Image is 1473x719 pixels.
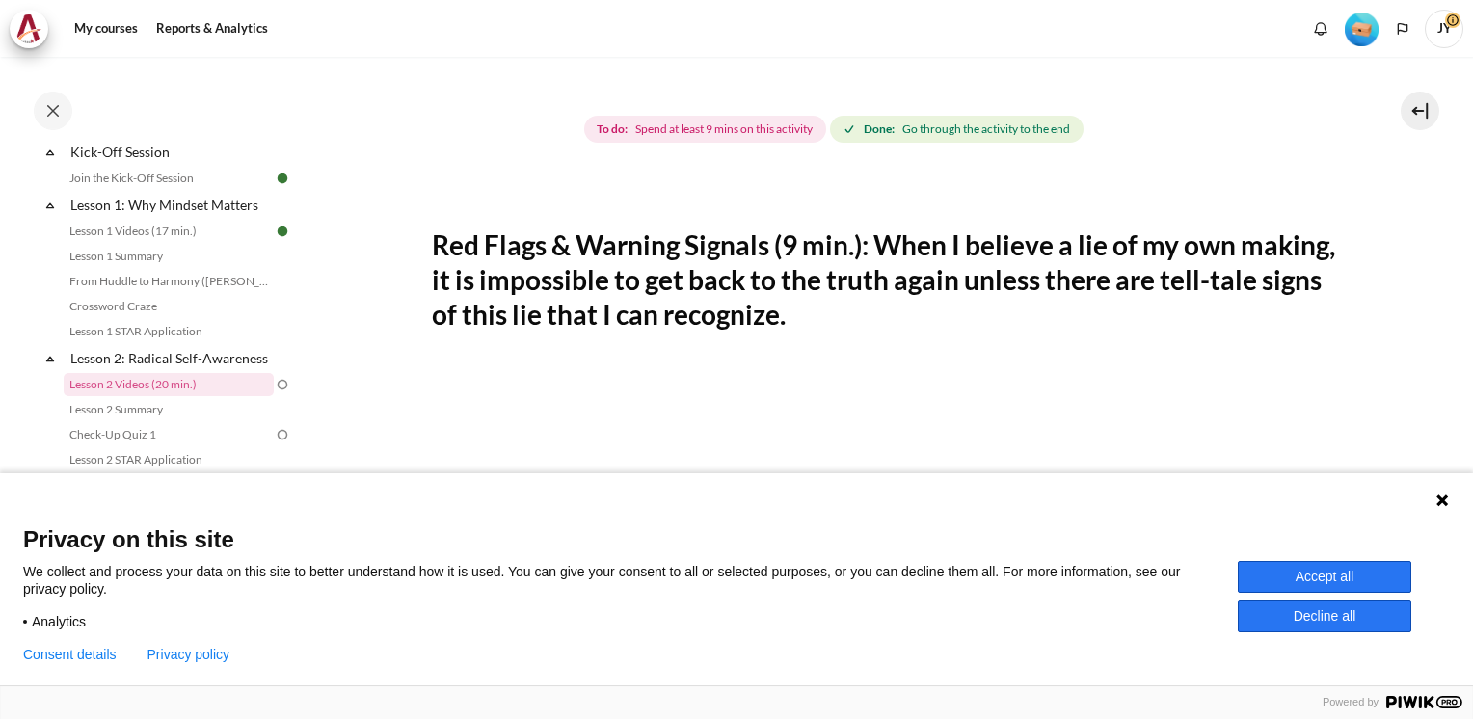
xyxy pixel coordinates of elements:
[635,120,813,138] span: Spend at least 9 mins on this activity
[1388,14,1417,43] button: Languages
[1425,10,1463,48] span: JY
[597,120,628,138] strong: To do:
[147,647,230,662] a: Privacy policy
[67,139,274,165] a: Kick-Off Session
[64,245,274,268] a: Lesson 1 Summary
[23,647,117,662] button: Consent details
[1425,10,1463,48] a: User menu
[864,120,895,138] strong: Done:
[67,10,145,48] a: My courses
[149,10,275,48] a: Reports & Analytics
[1238,600,1411,632] button: Decline all
[274,426,291,443] img: To do
[1345,11,1379,46] div: Level #1
[64,448,274,471] a: Lesson 2 STAR Application
[1306,14,1335,43] div: Show notification window with no new notifications
[902,120,1070,138] span: Go through the activity to the end
[64,373,274,396] a: Lesson 2 Videos (20 min.)
[64,398,274,421] a: Lesson 2 Summary
[15,14,42,43] img: Architeck
[1345,13,1379,46] img: Level #1
[67,345,274,371] a: Lesson 2: Radical Self-Awareness
[64,320,274,343] a: Lesson 1 STAR Application
[432,6,576,150] img: erw
[274,223,291,240] img: Done
[274,170,291,187] img: Done
[64,220,274,243] a: Lesson 1 Videos (17 min.)
[40,143,60,162] span: Collapse
[64,270,274,293] a: From Huddle to Harmony ([PERSON_NAME]'s Story)
[10,10,58,48] a: Architeck Architeck
[23,525,1450,553] span: Privacy on this site
[40,349,60,368] span: Collapse
[64,295,274,318] a: Crossword Craze
[64,423,274,446] a: Check-Up Quiz 1
[32,613,86,630] span: Analytics
[67,192,274,218] a: Lesson 1: Why Mindset Matters
[584,112,1087,146] div: Completion requirements for Lesson 2 Videos (20 min.)
[23,563,1238,598] p: We collect and process your data on this site to better understand how it is used. You can give y...
[1315,696,1386,708] span: Powered by
[40,196,60,215] span: Collapse
[1238,561,1411,593] button: Accept all
[274,376,291,393] img: To do
[1337,11,1386,46] a: Level #1
[432,227,1336,333] h2: Red Flags & Warning Signals (9 min.): When I believe a lie of my own making, it is impossible to ...
[64,167,274,190] a: Join the Kick-Off Session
